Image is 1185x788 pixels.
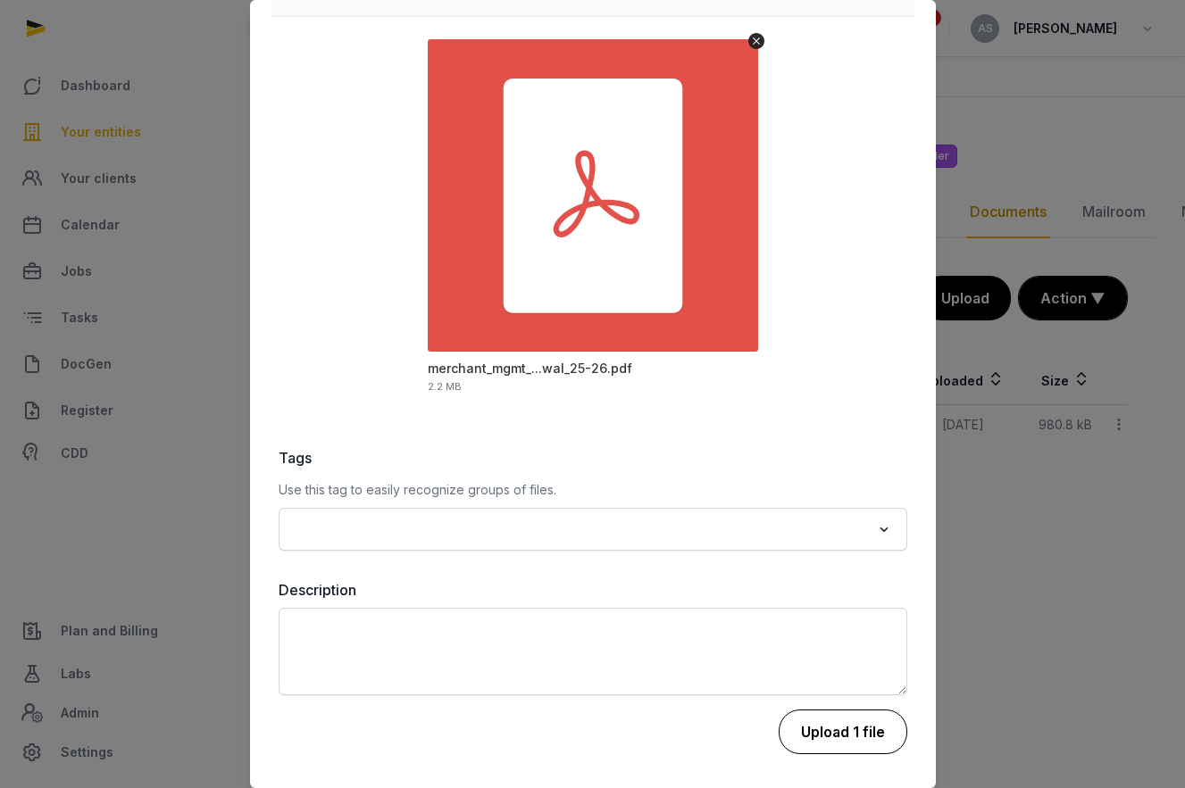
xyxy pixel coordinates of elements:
button: Remove file [748,33,764,49]
button: Upload 1 file [779,709,907,754]
input: Search for option [289,517,871,542]
div: merchant_mgmt_solutions_inc_-_bop_renewal_25-26.pdf [428,360,632,377]
div: Search for option [288,513,898,545]
p: Use this tag to easily recognize groups of files. [279,479,907,501]
label: Tags [279,447,907,469]
label: Description [279,579,907,601]
div: 2.2 MB [428,382,462,392]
